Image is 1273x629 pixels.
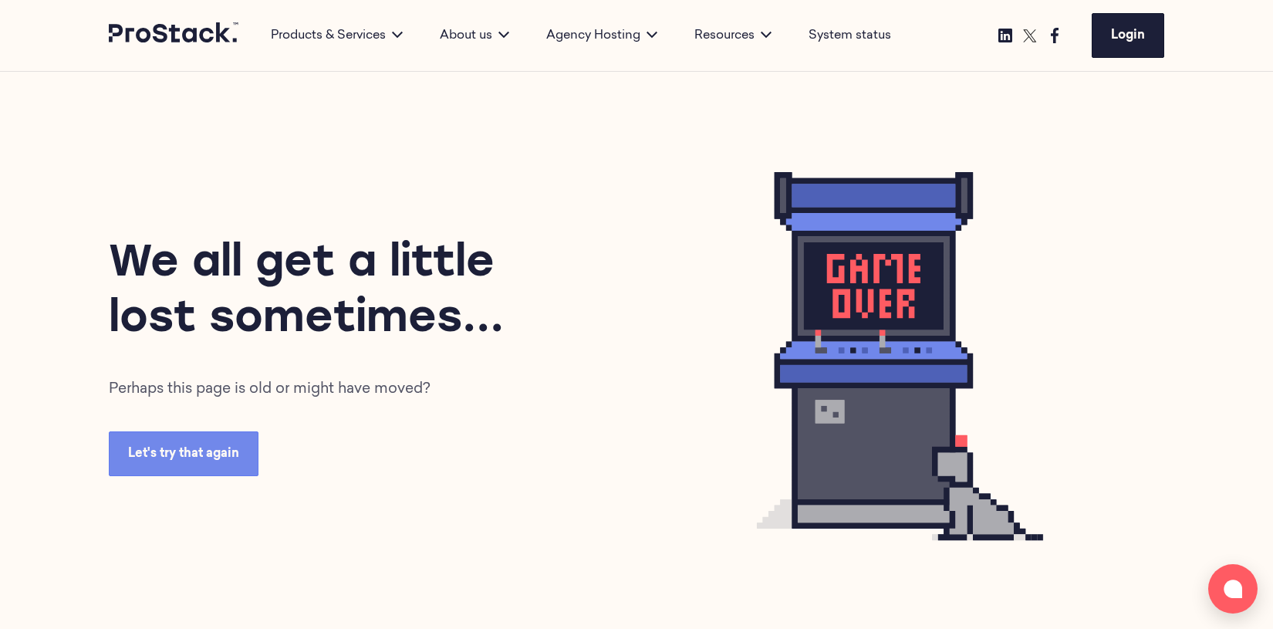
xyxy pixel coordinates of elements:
[128,448,239,460] span: Let's try that again
[528,26,676,45] div: Agency Hosting
[109,431,258,476] a: Let's try that again
[109,379,473,401] p: Perhaps this page is old or might have moved?
[421,26,528,45] div: About us
[109,22,240,49] a: Prostack logo
[676,26,790,45] div: Resources
[109,237,513,348] h1: We all get a little lost sometimes...
[1111,29,1145,42] span: Login
[809,26,891,45] a: System status
[1208,564,1258,614] button: Open chat window
[252,26,421,45] div: Products & Services
[1092,13,1164,58] a: Login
